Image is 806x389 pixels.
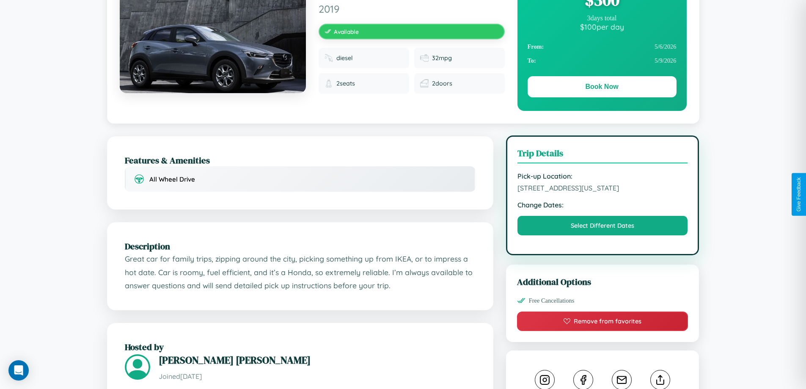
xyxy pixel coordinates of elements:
h3: Trip Details [517,147,688,163]
div: Open Intercom Messenger [8,360,29,381]
span: Available [334,28,359,35]
span: diesel [336,54,353,62]
p: Joined [DATE] [159,370,476,383]
img: Seats [325,79,333,88]
button: Remove from favorites [517,312,688,331]
div: 5 / 6 / 2026 [528,40,677,54]
strong: To: [528,57,536,64]
img: Doors [420,79,429,88]
div: $ 100 per day [528,22,677,31]
p: Great car for family trips, zipping around the city, picking something up from IKEA, or to impres... [125,252,476,292]
span: 32 mpg [432,54,452,62]
div: 5 / 9 / 2026 [528,54,677,68]
h2: Hosted by [125,341,476,353]
h2: Features & Amenities [125,154,476,166]
span: 2 seats [336,80,355,87]
h3: Additional Options [517,276,688,288]
button: Book Now [528,76,677,97]
span: All Wheel Drive [149,175,195,183]
strong: From: [528,43,544,50]
span: [STREET_ADDRESS][US_STATE] [517,184,688,192]
img: Fuel efficiency [420,54,429,62]
h3: [PERSON_NAME] [PERSON_NAME] [159,353,476,367]
span: Free Cancellations [529,297,575,304]
strong: Change Dates: [517,201,688,209]
img: Fuel type [325,54,333,62]
div: Give Feedback [796,177,802,212]
div: 3 days total [528,14,677,22]
button: Select Different Dates [517,216,688,235]
span: 2019 [319,3,505,15]
h2: Description [125,240,476,252]
strong: Pick-up Location: [517,172,688,180]
span: 2 doors [432,80,452,87]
